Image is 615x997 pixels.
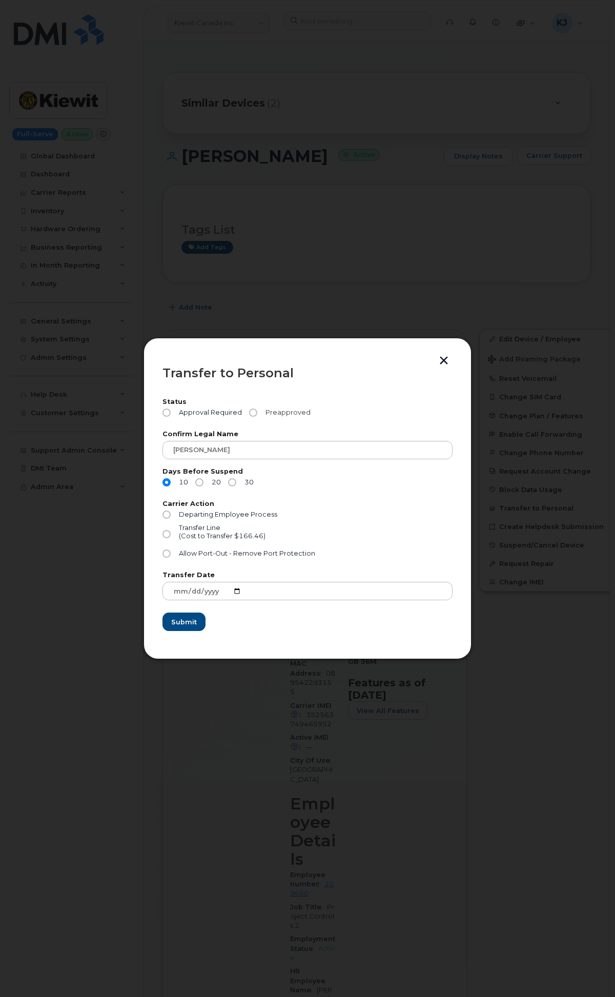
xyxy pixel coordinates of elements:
[162,572,453,579] label: Transfer Date
[162,478,171,486] input: 10
[162,399,453,405] label: Status
[208,478,221,486] span: 20
[162,469,453,475] label: Days Before Suspend
[195,478,203,486] input: 20
[162,409,171,417] input: Approval Required
[228,478,236,486] input: 30
[175,409,242,417] span: Approval Required
[171,617,197,627] span: Submit
[162,613,206,631] button: Submit
[179,524,220,532] span: Transfer Line
[249,409,257,417] input: Preapproved
[261,409,311,417] span: Preapproved
[162,501,453,507] label: Carrier Action
[162,530,171,538] input: Transfer Line(Cost to Transfer $166.46)
[179,532,265,540] div: (Cost to Transfer $166.46)
[162,511,171,519] input: Departing Employee Process
[570,952,607,989] iframe: Messenger Launcher
[179,550,315,557] span: Allow Port-Out - Remove Port Protection
[179,511,277,518] span: Departing Employee Process
[240,478,254,486] span: 30
[162,431,453,438] label: Confirm Legal Name
[175,478,188,486] span: 10
[162,550,171,558] input: Allow Port-Out - Remove Port Protection
[162,367,453,379] div: Transfer to Personal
